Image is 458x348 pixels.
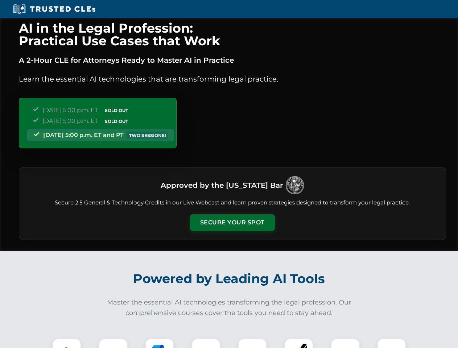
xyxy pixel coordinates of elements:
span: [DATE] 5:00 p.m. ET [42,107,98,113]
img: Trusted CLEs [11,4,98,14]
p: A 2-Hour CLE for Attorneys Ready to Master AI in Practice [19,54,446,66]
h1: AI in the Legal Profession: Practical Use Cases that Work [19,22,446,47]
span: [DATE] 5:00 p.m. ET [42,117,98,124]
button: Secure Your Spot [190,214,275,231]
img: Logo [286,176,304,194]
p: Master the essential AI technologies transforming the legal profession. Our comprehensive courses... [102,297,356,318]
h2: Powered by Leading AI Tools [28,266,430,291]
h3: Approved by the [US_STATE] Bar [161,179,283,192]
span: SOLD OUT [102,107,131,114]
p: Secure 2.5 General & Technology Credits in our Live Webcast and learn proven strategies designed ... [28,199,437,207]
span: SOLD OUT [102,117,131,125]
p: Learn the essential AI technologies that are transforming legal practice. [19,73,446,85]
